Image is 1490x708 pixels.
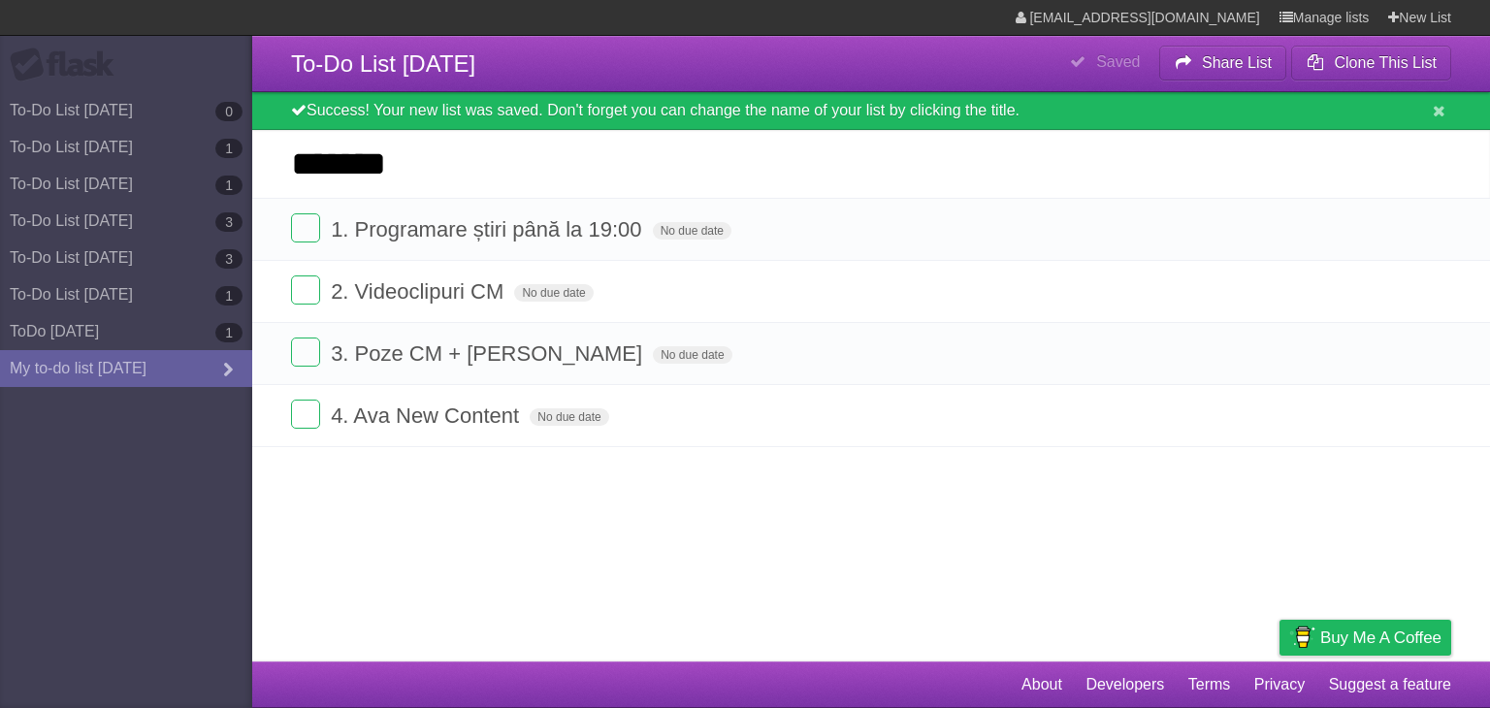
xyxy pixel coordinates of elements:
[1289,621,1315,654] img: Buy me a coffee
[291,400,320,429] label: Done
[1096,53,1140,70] b: Saved
[1291,46,1451,80] button: Clone This List
[1279,620,1451,656] a: Buy me a coffee
[1085,666,1164,703] a: Developers
[331,341,647,366] span: 3. Poze CM + [PERSON_NAME]
[215,176,243,195] b: 1
[215,212,243,232] b: 3
[331,279,508,304] span: 2. Videoclipuri CM
[1254,666,1305,703] a: Privacy
[1159,46,1287,80] button: Share List
[1188,666,1231,703] a: Terms
[10,48,126,82] div: Flask
[291,213,320,242] label: Done
[291,338,320,367] label: Done
[331,403,524,428] span: 4. Ava New Content
[331,217,646,241] span: 1. Programare știri până la 19:00
[291,275,320,305] label: Done
[653,346,731,364] span: No due date
[215,323,243,342] b: 1
[215,102,243,121] b: 0
[252,92,1490,130] div: Success! Your new list was saved. Don't forget you can change the name of your list by clicking t...
[291,50,475,77] span: To-Do List [DATE]
[1202,54,1272,71] b: Share List
[530,408,608,426] span: No due date
[1329,666,1451,703] a: Suggest a feature
[215,139,243,158] b: 1
[1334,54,1437,71] b: Clone This List
[514,284,593,302] span: No due date
[1021,666,1062,703] a: About
[215,286,243,306] b: 1
[1320,621,1441,655] span: Buy me a coffee
[215,249,243,269] b: 3
[653,222,731,240] span: No due date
